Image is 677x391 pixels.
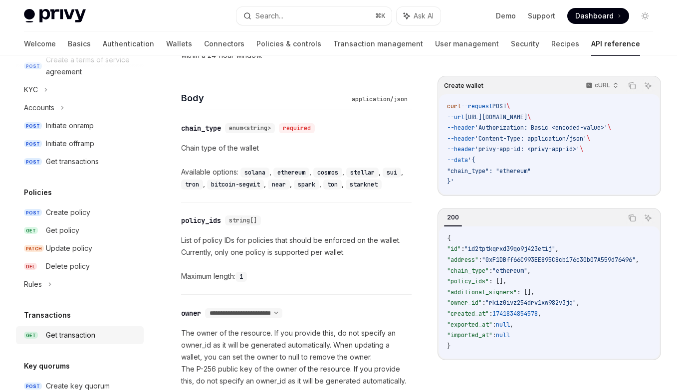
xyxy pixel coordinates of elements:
[461,245,464,253] span: :
[16,153,144,171] a: POSTGet transactions
[268,178,294,190] div: ,
[482,299,485,307] span: :
[346,166,383,178] div: ,
[447,299,482,307] span: "owner_id"
[444,82,483,90] span: Create wallet
[375,12,386,20] span: ⌘ K
[555,245,559,253] span: ,
[16,239,144,257] a: PATCHUpdate policy
[46,329,95,341] div: Get transaction
[435,32,499,56] a: User management
[273,168,309,178] code: ethereum
[464,113,527,121] span: [URL][DOMAIN_NAME]
[447,135,475,143] span: --header
[166,32,192,56] a: Wallets
[240,168,269,178] code: solana
[24,209,42,216] span: POST
[595,81,610,89] p: cURL
[24,102,54,114] div: Accounts
[46,206,90,218] div: Create policy
[510,321,513,329] span: ,
[24,332,38,339] span: GET
[506,102,510,110] span: \
[587,135,590,143] span: \
[447,245,461,253] span: "id"
[204,32,244,56] a: Connectors
[181,215,221,225] div: policy_ids
[46,224,79,236] div: Get policy
[626,211,639,224] button: Copy the contents from the code block
[273,166,313,178] div: ,
[16,326,144,344] a: GETGet transaction
[538,310,541,318] span: ,
[608,124,611,132] span: \
[517,288,534,296] span: : [],
[414,11,434,21] span: Ask AI
[313,168,342,178] code: cosmos
[181,327,412,387] p: The owner of the resource. If you provide this, do not specify an owner_id as it will be generate...
[447,102,461,110] span: curl
[447,310,489,318] span: "created_at"
[24,140,42,148] span: POST
[447,124,475,132] span: --header
[496,11,516,21] a: Demo
[447,331,492,339] span: "imported_at"
[492,267,527,275] span: "ethereum"
[16,135,144,153] a: POSTInitiate offramp
[580,77,623,94] button: cURL
[636,256,639,264] span: ,
[207,178,268,190] div: ,
[16,117,144,135] a: POSTInitiate onramp
[279,123,315,133] div: required
[24,187,52,198] h5: Policies
[16,203,144,221] a: POSTCreate policy
[348,94,412,104] div: application/json
[489,267,492,275] span: :
[447,256,478,264] span: "address"
[551,32,579,56] a: Recipes
[447,113,464,121] span: --url
[323,178,346,190] div: ,
[229,216,257,224] span: string[]
[475,135,587,143] span: 'Content-Type: application/json'
[235,272,247,282] code: 1
[482,256,636,264] span: "0xF1DBff66C993EE895C8cb176c30b07A559d76496"
[16,221,144,239] a: GETGet policy
[468,156,475,164] span: '{
[181,178,207,190] div: ,
[478,256,482,264] span: :
[181,142,412,154] p: Chain type of the wallet
[567,8,629,24] a: Dashboard
[591,32,640,56] a: API reference
[447,321,492,329] span: "exported_at"
[294,180,319,190] code: spark
[492,102,506,110] span: POST
[313,166,346,178] div: ,
[511,32,539,56] a: Security
[447,156,468,164] span: --data
[24,383,42,390] span: POST
[383,166,405,178] div: ,
[489,277,506,285] span: : [],
[346,168,379,178] code: stellar
[24,32,56,56] a: Welcome
[447,342,451,350] span: }
[24,245,44,252] span: PATCH
[46,138,94,150] div: Initiate offramp
[637,8,653,24] button: Toggle dark mode
[580,145,583,153] span: \
[496,321,510,329] span: null
[24,309,71,321] h5: Transactions
[444,211,462,223] div: 200
[333,32,423,56] a: Transaction management
[46,242,92,254] div: Update policy
[527,267,531,275] span: ,
[492,310,538,318] span: 1741834854578
[489,310,492,318] span: :
[68,32,91,56] a: Basics
[181,234,412,258] p: List of policy IDs for policies that should be enforced on the wallet. Currently, only one policy...
[447,234,451,242] span: {
[181,166,412,190] div: Available options:
[492,331,496,339] span: :
[46,156,99,168] div: Get transactions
